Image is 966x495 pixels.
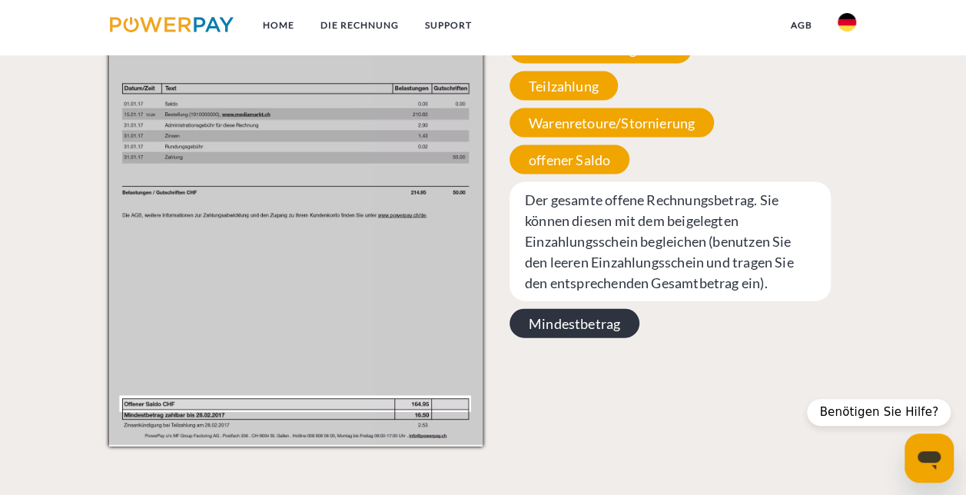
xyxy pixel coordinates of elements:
div: Benötigen Sie Hilfe? [807,399,951,426]
span: offener Saldo [510,145,629,174]
a: agb [777,12,825,39]
img: de [838,13,856,32]
img: logo-powerpay.svg [110,17,234,32]
a: Home [250,12,307,39]
a: SUPPORT [412,12,485,39]
a: DIE RECHNUNG [307,12,412,39]
iframe: Schaltfläche zum Öffnen des Messaging-Fensters; Konversation läuft [905,434,954,483]
span: Warenretoure/Stornierung [510,108,714,138]
span: Der gesamte offene Rechnungsbetrag. Sie können diesen mit dem beigelegten Einzahlungsschein begle... [510,182,831,301]
span: Mindestbetrag [510,309,639,338]
span: Teilzahlung [510,71,618,101]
